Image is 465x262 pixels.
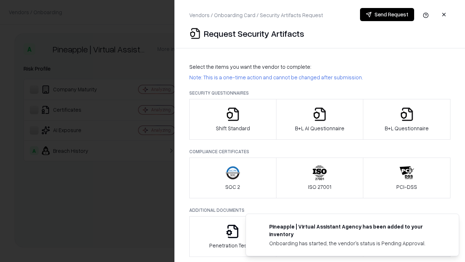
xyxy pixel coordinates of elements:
[276,158,364,198] button: ISO 27001
[269,239,441,247] div: Onboarding has started, the vendor's status is Pending Approval.
[216,124,250,132] p: Shift Standard
[189,63,450,71] p: Select the items you want the vendor to complete:
[360,8,414,21] button: Send Request
[255,223,263,231] img: trypineapple.com
[363,99,450,140] button: B+L Questionnaire
[189,90,450,96] p: Security Questionnaires
[308,183,331,191] p: ISO 27001
[276,99,364,140] button: B+L AI Questionnaire
[209,242,256,249] p: Penetration Testing
[225,183,240,191] p: SOC 2
[269,223,441,238] div: Pineapple | Virtual Assistant Agency has been added to your inventory
[189,74,450,81] p: Note: This is a one-time action and cannot be changed after submission.
[295,124,344,132] p: B+L AI Questionnaire
[189,11,323,19] p: Vendors / Onboarding Card / Security Artifacts Request
[189,158,276,198] button: SOC 2
[189,207,450,213] p: Additional Documents
[189,216,276,257] button: Penetration Testing
[189,148,450,155] p: Compliance Certificates
[189,99,276,140] button: Shift Standard
[204,28,304,39] p: Request Security Artifacts
[385,124,429,132] p: B+L Questionnaire
[396,183,417,191] p: PCI-DSS
[363,158,450,198] button: PCI-DSS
